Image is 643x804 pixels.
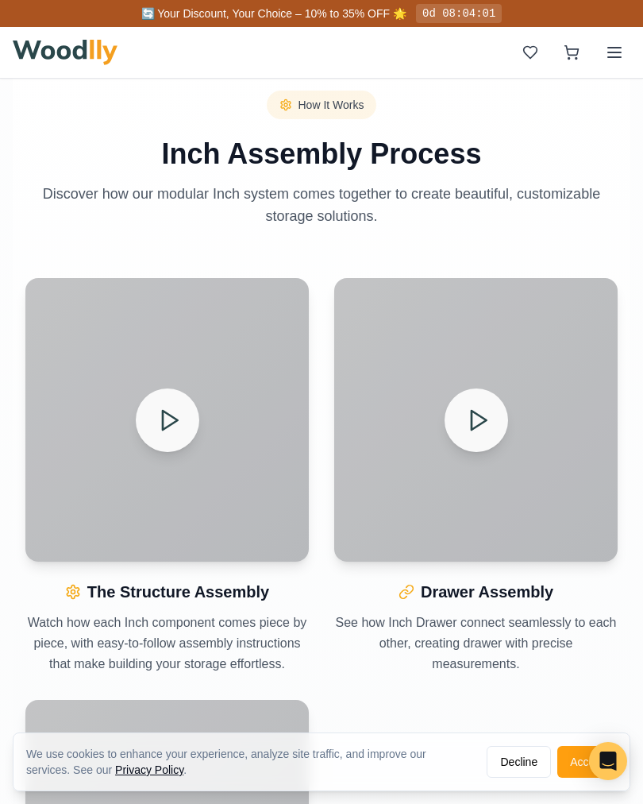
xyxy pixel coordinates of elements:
[17,341,47,373] img: Gallery
[25,183,618,227] p: Discover how our modular Inch system comes together to create beautiful, customizable storage sol...
[141,7,406,20] span: 🔄 Your Discount, Your Choice – 10% to 35% OFF 🌟
[115,763,183,776] a: Privacy Policy
[316,466,562,481] div: Height
[180,23,234,47] button: 20% off
[29,22,54,48] button: Toggle price visibility
[316,484,352,501] span: Height
[87,581,269,603] h3: The Structure Assembly
[26,746,474,778] div: We use cookies to enhance your experience, analyze site traffic, and improve our services. See our .
[421,581,553,603] h3: Drawer Assembly
[25,613,309,675] p: Watch how each Inch component comes piece by piece, with easy-to-follow assembly instructions tha...
[298,97,364,113] span: How It Works
[16,381,48,412] button: Open All Doors and Drawers
[557,746,617,778] button: Accept
[29,484,61,501] span: Width
[13,40,117,65] img: Woodlly
[16,341,48,373] button: View Gallery
[29,466,275,481] div: Width
[536,484,562,501] span: 106 "
[249,484,275,501] span: 72 "
[589,742,627,780] div: Open Intercom Messenger
[334,613,618,675] p: See how Inch Drawer connect seamlessly to each other, creating drawer with precise measurements.
[487,746,551,778] button: Decline
[25,138,618,170] h2: Inch Assembly Process
[416,4,502,23] div: 0d 08:04:01
[241,27,334,43] button: Pick Your Discount
[16,420,48,452] button: Show Dimensions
